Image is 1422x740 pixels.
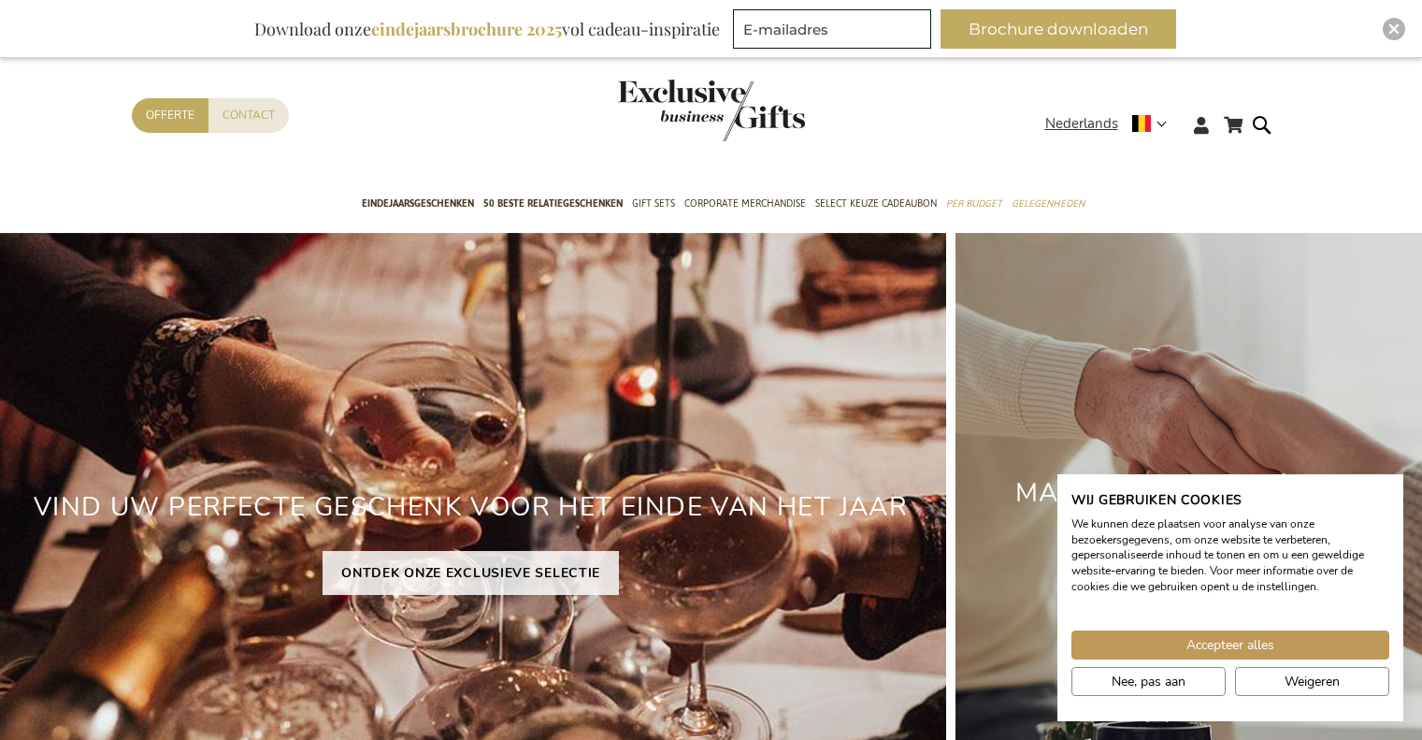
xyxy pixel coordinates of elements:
[371,18,562,40] b: eindejaarsbrochure 2025
[815,194,937,213] span: Select Keuze Cadeaubon
[618,80,711,141] a: store logo
[1388,23,1400,35] img: Close
[1012,194,1084,213] span: Gelegenheden
[1045,113,1179,135] div: Nederlands
[1285,672,1340,691] span: Weigeren
[1186,635,1274,655] span: Accepteer alles
[632,194,675,213] span: Gift Sets
[208,98,289,133] a: Contact
[1235,667,1389,696] button: Alle cookies weigeren
[362,194,474,213] span: Eindejaarsgeschenken
[132,98,208,133] a: Offerte
[733,9,931,49] input: E-mailadres
[483,194,623,213] span: 50 beste relatiegeschenken
[246,9,728,49] div: Download onze vol cadeau-inspiratie
[1071,516,1389,595] p: We kunnen deze plaatsen voor analyse van onze bezoekersgegevens, om onze website te verbeteren, g...
[618,80,805,141] img: Exclusive Business gifts logo
[1071,492,1389,509] h2: Wij gebruiken cookies
[946,194,1002,213] span: Per Budget
[684,194,806,213] span: Corporate Merchandise
[1383,18,1405,40] div: Close
[323,551,619,595] a: ONTDEK ONZE EXCLUSIEVE SELECTIE
[1071,667,1226,696] button: Pas cookie voorkeuren aan
[1112,672,1185,691] span: Nee, pas aan
[1045,113,1118,135] span: Nederlands
[1071,631,1389,660] button: Accepteer alle cookies
[941,9,1176,49] button: Brochure downloaden
[733,9,937,54] form: marketing offers and promotions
